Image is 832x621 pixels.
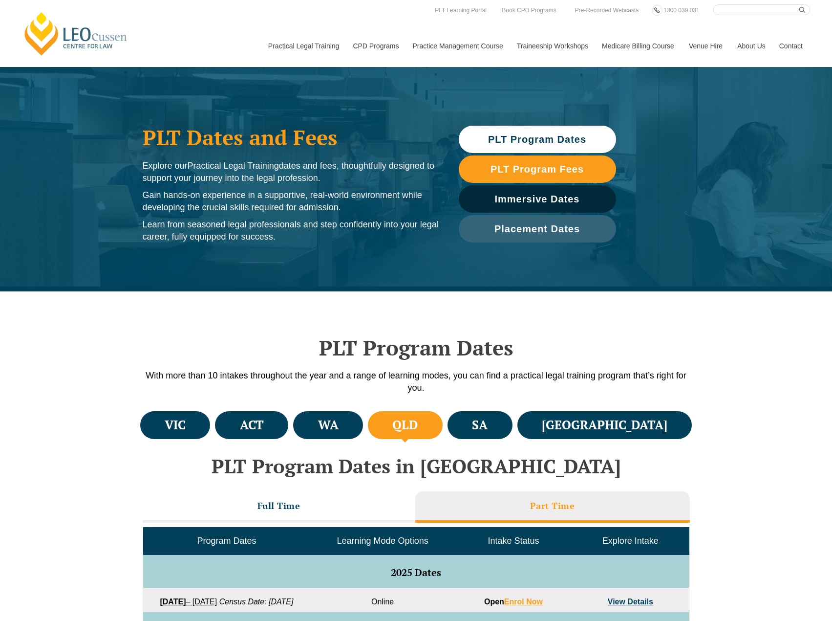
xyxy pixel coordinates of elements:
[143,219,439,243] p: Learn from seasoned legal professionals and step confidently into your legal career, fully equipp...
[143,160,439,184] p: Explore our dates and fees, thoughtfully designed to support your journey into the legal profession.
[188,161,279,171] span: Practical Legal Training
[682,25,730,67] a: Venue Hire
[459,126,616,153] a: PLT Program Dates
[499,5,558,16] a: Book CPD Programs
[661,5,702,16] a: 1300 039 031
[160,598,186,606] strong: [DATE]
[530,500,575,511] h3: Part Time
[261,25,346,67] a: Practical Legal Training
[608,598,653,606] a: View Details
[472,417,488,433] h4: SA
[767,555,808,597] iframe: LiveChat chat widget
[488,536,539,546] span: Intake Status
[484,598,543,606] strong: Open
[459,215,616,243] a: Placement Dates
[405,25,510,67] a: Practice Management Course
[510,25,595,67] a: Traineeship Workshops
[494,224,580,234] span: Placement Dates
[143,125,439,150] h1: PLT Dates and Fees
[663,7,699,14] span: 1300 039 031
[573,5,641,16] a: Pre-Recorded Webcasts
[138,370,695,394] p: With more than 10 intakes throughout the year and a range of learning modes, you can find a pract...
[160,598,217,606] a: [DATE]– [DATE]
[197,536,256,546] span: Program Dates
[488,134,586,144] span: PLT Program Dates
[219,598,294,606] em: Census Date: [DATE]
[459,185,616,213] a: Immersive Dates
[240,417,264,433] h4: ACT
[459,155,616,183] a: PLT Program Fees
[432,5,489,16] a: PLT Learning Portal
[504,598,543,606] a: Enrol Now
[22,11,130,57] a: [PERSON_NAME] Centre for Law
[138,455,695,477] h2: PLT Program Dates in [GEOGRAPHIC_DATA]
[391,566,441,579] span: 2025 Dates
[257,500,300,511] h3: Full Time
[491,164,584,174] span: PLT Program Fees
[602,536,659,546] span: Explore Intake
[138,335,695,360] h2: PLT Program Dates
[345,25,405,67] a: CPD Programs
[337,536,428,546] span: Learning Mode Options
[595,25,682,67] a: Medicare Billing Course
[165,417,186,433] h4: VIC
[310,588,455,612] td: Online
[772,25,810,67] a: Contact
[495,194,580,204] span: Immersive Dates
[730,25,772,67] a: About Us
[542,417,667,433] h4: [GEOGRAPHIC_DATA]
[143,189,439,214] p: Gain hands-on experience in a supportive, real-world environment while developing the crucial ski...
[392,417,418,433] h4: QLD
[318,417,339,433] h4: WA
